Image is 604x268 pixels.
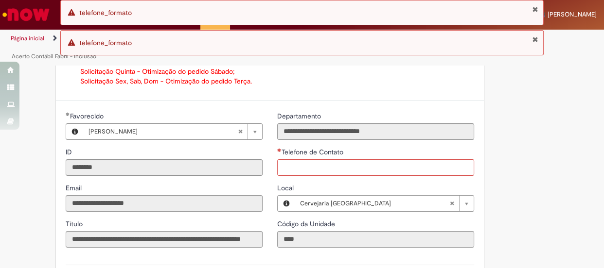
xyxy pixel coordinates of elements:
a: Acerto Contábil Fabril - Inclusão [12,52,96,60]
abbr: Limpar campo Local [444,196,459,211]
input: Email [66,195,263,212]
a: Página inicial [11,34,44,42]
span: telefone_formato [79,8,132,17]
span: Solicitação Quinta - Otimização do pedido Sábado; [80,67,235,76]
label: Somente leitura - Título [66,219,85,229]
button: Favorecido, Visualizar este registro Ana Caroline Valcanaia [66,124,84,139]
span: Somente leitura - Email [66,184,84,192]
span: Telefone de Contato [282,148,345,156]
span: Somente leitura - Departamento [277,112,323,120]
span: Solicitação Quarta - Otimização do pedido Sexta; [80,57,231,66]
span: Obrigatório Preenchido [66,112,70,116]
span: Somente leitura - Título [66,219,85,228]
input: ID [66,159,263,176]
img: ServiceNow [1,5,51,24]
button: Local, Visualizar este registro Cervejaria Santa Catarina [278,196,295,211]
button: Fechar Notificação [532,5,538,13]
input: Departamento [277,123,474,140]
span: [PERSON_NAME] [548,10,597,18]
a: [PERSON_NAME]Limpar campo Favorecido [84,124,262,139]
input: Telefone de Contato [277,159,474,176]
button: Fechar Notificação [532,35,538,43]
ul: Trilhas de página [7,30,395,66]
label: Somente leitura - Email [66,183,84,193]
span: telefone_formato [79,38,132,47]
label: Somente leitura - Departamento [277,111,323,121]
span: Somente leitura - ID [66,148,74,156]
span: Cervejaria [GEOGRAPHIC_DATA] [300,196,449,211]
abbr: Limpar campo Favorecido [233,124,248,139]
span: Necessários [277,148,282,152]
a: Cervejaria [GEOGRAPHIC_DATA]Limpar campo Local [295,196,474,211]
span: Solicitação Sex, Sab, Dom - Otimização do pedido Terça. [80,77,252,85]
input: Código da Unidade [277,231,474,248]
span: Local [277,184,296,192]
span: [PERSON_NAME] [89,124,238,139]
span: Somente leitura - Código da Unidade [277,219,337,228]
input: Título [66,231,263,248]
label: Somente leitura - ID [66,147,74,157]
label: Somente leitura - Código da Unidade [277,219,337,229]
span: Necessários - Favorecido [70,112,106,120]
